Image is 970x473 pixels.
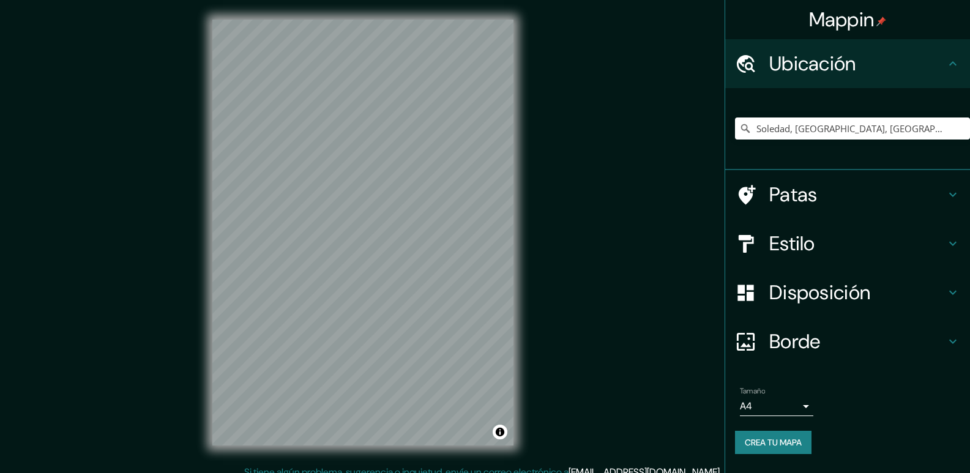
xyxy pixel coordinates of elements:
[769,182,818,207] font: Patas
[740,386,765,396] font: Tamaño
[725,170,970,219] div: Patas
[809,7,875,32] font: Mappin
[861,425,957,460] iframe: Lanzador de widgets de ayuda
[769,280,870,305] font: Disposición
[769,231,815,256] font: Estilo
[212,20,513,445] canvas: Mapa
[769,51,856,76] font: Ubicación
[725,39,970,88] div: Ubicación
[876,17,886,26] img: pin-icon.png
[745,437,802,448] font: Crea tu mapa
[493,425,507,439] button: Activar o desactivar atribución
[740,397,813,416] div: A4
[769,329,821,354] font: Borde
[735,431,811,454] button: Crea tu mapa
[740,400,752,412] font: A4
[725,268,970,317] div: Disposición
[725,219,970,268] div: Estilo
[725,317,970,366] div: Borde
[735,117,970,140] input: Elige tu ciudad o zona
